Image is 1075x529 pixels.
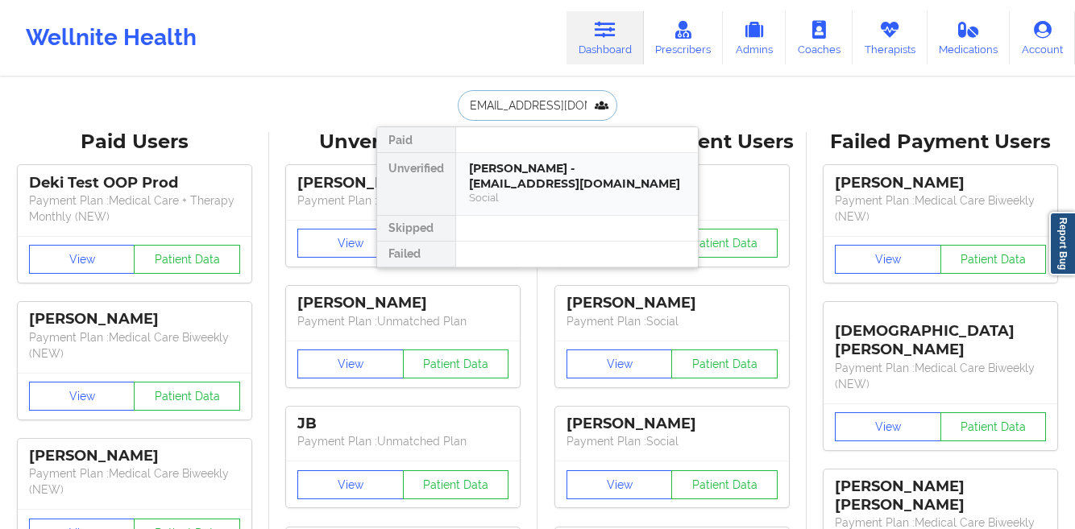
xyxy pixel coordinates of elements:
[297,415,508,433] div: JB
[853,11,928,64] a: Therapists
[835,245,941,274] button: View
[567,349,673,378] button: View
[567,11,644,64] a: Dashboard
[671,349,778,378] button: Patient Data
[134,382,240,411] button: Patient Data
[377,216,455,242] div: Skipped
[134,245,240,274] button: Patient Data
[29,329,240,362] p: Payment Plan : Medical Care Biweekly (NEW)
[723,11,786,64] a: Admins
[567,294,778,312] div: [PERSON_NAME]
[1049,212,1075,275] a: Report Bug
[297,313,508,329] p: Payment Plan : Unmatched Plan
[29,192,240,225] p: Payment Plan : Medical Care + Therapy Monthly (NEW)
[835,174,1046,192] div: [PERSON_NAME]
[11,130,258,155] div: Paid Users
[835,360,1046,392] p: Payment Plan : Medical Care Biweekly (NEW)
[403,470,509,499] button: Patient Data
[818,130,1065,155] div: Failed Payment Users
[940,412,1047,441] button: Patient Data
[940,245,1047,274] button: Patient Data
[567,415,778,433] div: [PERSON_NAME]
[567,313,778,329] p: Payment Plan : Social
[403,349,509,378] button: Patient Data
[928,11,1011,64] a: Medications
[297,349,404,378] button: View
[280,130,527,155] div: Unverified Users
[29,447,240,465] div: [PERSON_NAME]
[469,161,685,191] div: [PERSON_NAME] - [EMAIL_ADDRESS][DOMAIN_NAME]
[671,229,778,258] button: Patient Data
[297,174,508,192] div: [PERSON_NAME]
[377,153,455,216] div: Unverified
[835,477,1046,515] div: [PERSON_NAME] [PERSON_NAME]
[297,229,404,258] button: View
[671,470,778,499] button: Patient Data
[835,192,1046,225] p: Payment Plan : Medical Care Biweekly (NEW)
[297,433,508,449] p: Payment Plan : Unmatched Plan
[1010,11,1075,64] a: Account
[377,127,455,153] div: Paid
[786,11,853,64] a: Coaches
[567,470,673,499] button: View
[29,245,135,274] button: View
[835,412,941,441] button: View
[567,433,778,449] p: Payment Plan : Social
[297,192,508,209] p: Payment Plan : Unmatched Plan
[29,310,240,329] div: [PERSON_NAME]
[297,470,404,499] button: View
[297,294,508,312] div: [PERSON_NAME]
[835,310,1046,359] div: [DEMOGRAPHIC_DATA][PERSON_NAME]
[29,465,240,498] p: Payment Plan : Medical Care Biweekly (NEW)
[29,382,135,411] button: View
[377,242,455,267] div: Failed
[644,11,724,64] a: Prescribers
[469,191,685,205] div: Social
[29,174,240,192] div: Deki Test OOP Prod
